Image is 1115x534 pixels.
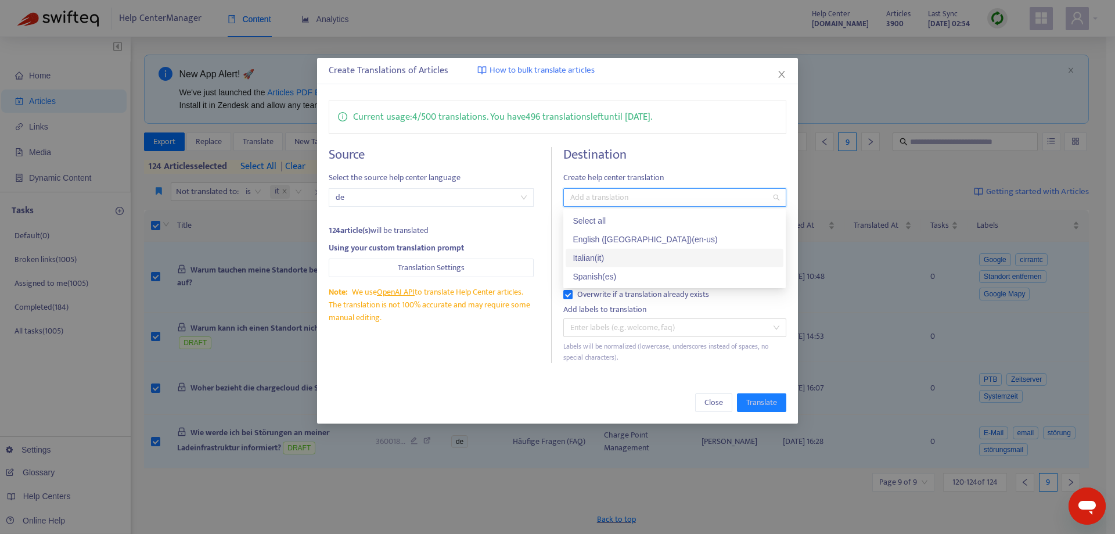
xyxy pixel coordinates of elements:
[329,171,534,184] span: Select the source help center language
[398,261,465,274] span: Translation Settings
[353,110,652,124] p: Current usage: 4 / 500 translations . You have 496 translations left until [DATE] .
[329,286,534,324] div: We use to translate Help Center articles. The translation is not 100% accurate and may require so...
[573,288,714,301] span: Overwrite if a translation already exists
[563,303,786,316] div: Add labels to translation
[563,171,786,184] span: Create help center translation
[329,64,786,78] div: Create Translations of Articles
[329,224,534,237] div: will be translated
[329,242,534,255] div: Using your custom translation prompt
[573,233,776,246] div: English ([GEOGRAPHIC_DATA]) ( en-us )
[737,393,786,412] button: Translate
[566,212,783,230] div: Select all
[490,64,595,77] span: How to bulk translate articles
[704,396,723,409] span: Close
[329,224,371,237] strong: 124 article(s)
[338,110,347,121] span: info-circle
[573,214,776,227] div: Select all
[563,147,786,163] h4: Destination
[336,189,527,206] span: de
[377,285,415,299] a: OpenAI API
[777,70,786,79] span: close
[477,66,487,75] img: image-link
[573,270,776,283] div: Spanish ( es )
[775,68,788,81] button: Close
[329,259,534,277] button: Translation Settings
[477,64,595,77] a: How to bulk translate articles
[695,393,732,412] button: Close
[329,147,534,163] h4: Source
[563,341,786,363] div: Labels will be normalized (lowercase, underscores instead of spaces, no special characters).
[329,285,347,299] span: Note:
[573,252,776,264] div: Italian ( it )
[1069,488,1106,525] iframe: Schaltfläche zum Öffnen des Messaging-Fensters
